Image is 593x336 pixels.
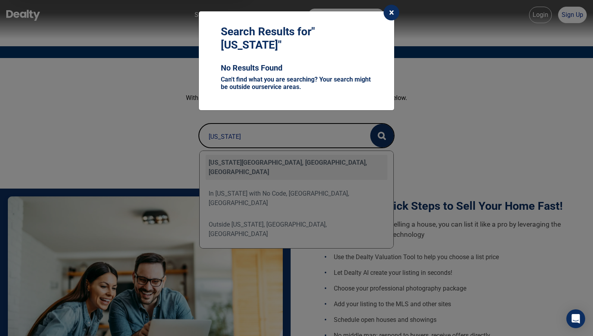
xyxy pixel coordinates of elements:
[221,25,372,51] h3: Search Results for
[389,7,394,18] span: ×
[566,309,585,328] div: Open Intercom Messenger
[261,83,301,91] a: service areas.
[221,25,315,51] span: " [US_STATE] "
[221,63,372,73] h5: No Results Found
[384,5,399,20] button: Close
[221,76,372,91] h6: Can't find what you are searching? Your search might be outside our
